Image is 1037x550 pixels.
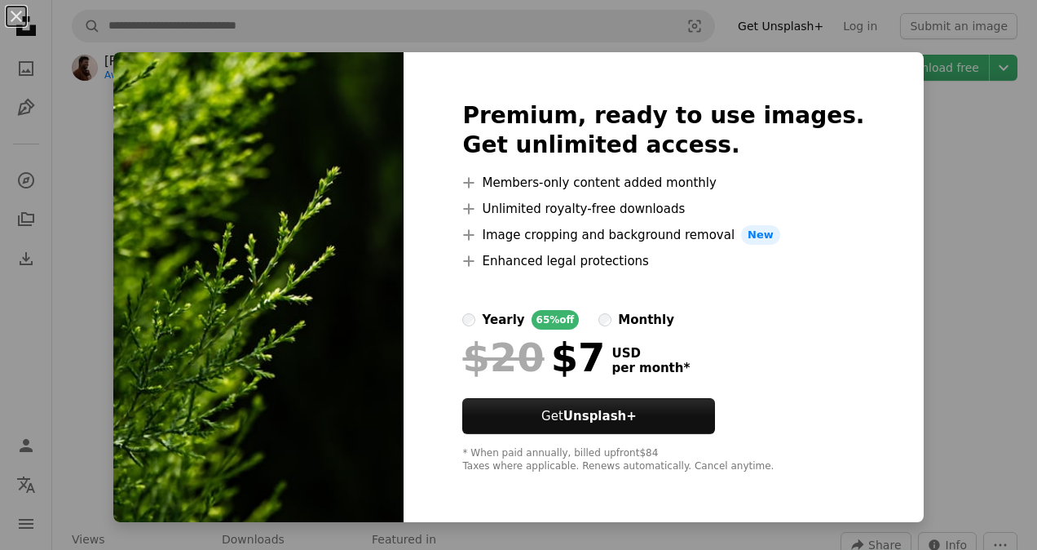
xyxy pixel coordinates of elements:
li: Unlimited royalty-free downloads [462,199,864,219]
button: GetUnsplash+ [462,398,715,434]
h2: Premium, ready to use images. Get unlimited access. [462,101,864,160]
img: photo-1730346158399-bac678a6e92e [113,52,404,522]
li: Enhanced legal protections [462,251,864,271]
div: monthly [618,310,674,330]
li: Image cropping and background removal [462,225,864,245]
span: per month * [611,361,690,375]
li: Members-only content added monthly [462,173,864,193]
span: $20 [462,336,544,379]
div: 65% off [532,310,580,330]
span: New [741,225,780,245]
input: monthly [598,313,611,326]
div: * When paid annually, billed upfront $84 Taxes where applicable. Renews automatically. Cancel any... [462,447,864,473]
strong: Unsplash+ [563,409,637,424]
span: USD [611,346,690,361]
div: $7 [462,336,605,379]
div: yearly [482,310,524,330]
input: yearly65%off [462,313,475,326]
